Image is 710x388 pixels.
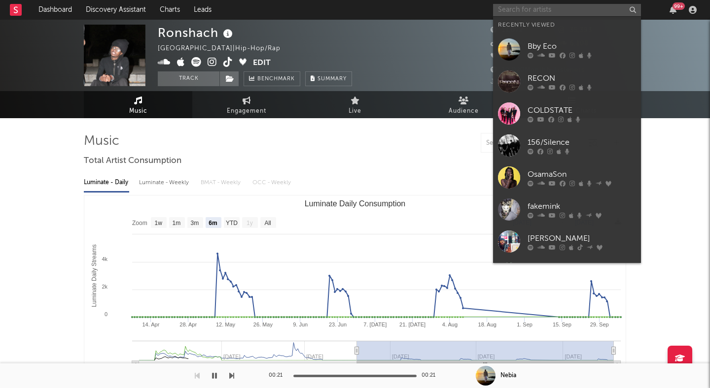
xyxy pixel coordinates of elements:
a: Bby Eco [493,33,641,65]
a: 156/Silence [493,129,641,162]
a: Live [301,91,409,118]
div: 00:21 [269,370,288,382]
input: Search for artists [493,4,641,16]
text: 23. Jun [329,322,347,327]
text: 6m [209,220,217,226]
div: fakemink [528,200,636,212]
text: 1w [155,220,163,226]
text: 7. [DATE] [363,322,387,327]
text: 3m [191,220,199,226]
text: 9. Jun [293,322,308,327]
span: Music [129,105,147,117]
div: RECON [528,72,636,84]
text: Zoom [132,220,147,226]
div: Recently Viewed [498,19,636,31]
a: RECON [493,65,641,97]
div: OsamaSon [528,168,636,180]
div: COLDSTATE [528,104,636,116]
span: 97 [491,54,510,60]
text: 1y [247,220,253,226]
span: Live [349,105,361,117]
span: 34,900 [491,40,526,47]
span: Audience [449,105,479,117]
span: Benchmark [257,73,295,85]
div: Bby Eco [528,40,636,52]
div: Ronshach [158,25,235,41]
a: [PERSON_NAME] [493,258,641,290]
span: Jump Score: 72.1 [491,79,547,85]
text: 29. Sep [590,322,609,327]
text: 12. May [216,322,236,327]
text: 0 [105,311,107,317]
text: YTD [226,220,238,226]
text: 26. May [253,322,273,327]
a: OsamaSon [493,162,641,194]
a: Engagement [192,91,301,118]
text: 2k [102,284,107,290]
div: [PERSON_NAME] [528,232,636,244]
button: Summary [305,71,352,86]
a: [PERSON_NAME] [493,226,641,258]
text: 28. Apr [179,322,197,327]
text: 18. Aug [478,322,497,327]
a: Audience [409,91,518,118]
text: 1m [173,220,181,226]
text: 21. [DATE] [399,322,426,327]
text: 4k [102,256,107,262]
text: Luminate Daily Consumption [305,199,406,208]
span: Engagement [227,105,266,117]
text: 15. Sep [553,322,571,327]
text: All [264,220,271,226]
span: Summary [318,76,347,82]
button: 99+ [670,6,676,14]
text: 1. Sep [517,322,532,327]
div: 156/Silence [528,136,636,148]
span: 19,020 Monthly Listeners [491,67,585,73]
div: Nebia [500,371,516,380]
span: Total Artist Consumption [84,155,181,167]
text: 14. Apr [142,322,159,327]
a: Benchmark [244,71,300,86]
div: Luminate - Weekly [139,174,191,191]
div: 00:21 [422,370,441,382]
button: Edit [253,57,271,69]
a: fakemink [493,194,641,226]
span: 11,072 [491,27,523,33]
a: Music [84,91,192,118]
a: COLDSTATE [493,97,641,129]
input: Search by song name or URL [481,139,585,147]
text: 4. Aug [442,322,458,327]
text: Luminate Daily Streams [91,244,98,307]
div: 99 + [673,2,685,10]
div: [GEOGRAPHIC_DATA] | Hip-Hop/Rap [158,43,292,55]
button: Track [158,71,219,86]
div: Luminate - Daily [84,174,129,191]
